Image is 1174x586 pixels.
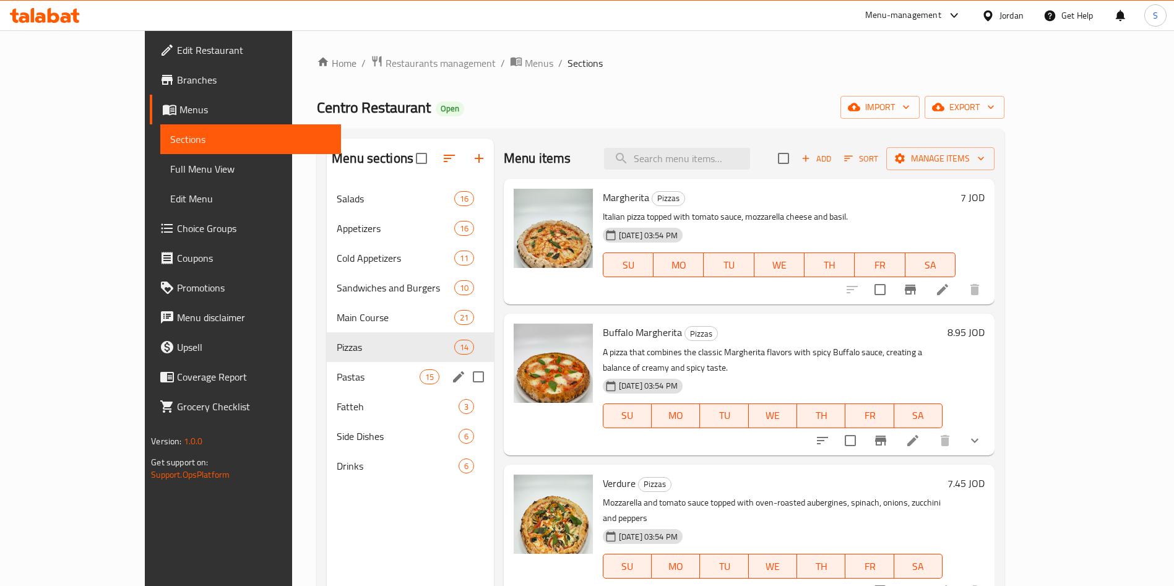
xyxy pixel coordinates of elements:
a: Menus [510,55,553,71]
span: Add item [796,149,836,168]
span: Sort [844,152,878,166]
div: Fatteh3 [327,392,494,421]
span: WE [754,558,792,575]
span: 6 [459,460,473,472]
div: Appetizers16 [327,213,494,243]
span: SU [608,558,647,575]
button: MO [652,554,700,579]
span: import [850,100,910,115]
button: Branch-specific-item [866,426,896,455]
button: export [925,96,1004,119]
span: 21 [455,312,473,324]
img: Buffalo Margherita [514,324,593,403]
div: Main Course21 [327,303,494,332]
span: Grocery Checklist [177,399,331,414]
button: Sort [841,149,881,168]
span: [DATE] 03:54 PM [614,230,683,241]
span: Pizzas [685,327,717,341]
span: SU [608,407,647,424]
button: WE [754,252,805,277]
button: FR [845,403,894,428]
a: Coverage Report [150,362,341,392]
button: edit [449,368,468,386]
span: Cold Appetizers [337,251,454,265]
button: FR [845,554,894,579]
a: Grocery Checklist [150,392,341,421]
span: 11 [455,252,473,264]
p: Italian pizza topped with tomato sauce, mozzarella cheese and basil. [603,209,956,225]
div: Salads16 [327,184,494,213]
span: Pastas [337,369,419,384]
span: Side Dishes [337,429,459,444]
div: Pastas15edit [327,362,494,392]
span: Add [800,152,833,166]
button: WE [749,554,797,579]
span: Edit Menu [170,191,331,206]
h2: Menu sections [332,149,413,168]
a: Full Menu View [160,154,341,184]
span: 1.0.0 [183,433,202,449]
h6: 7.45 JOD [947,475,985,492]
span: Restaurants management [386,56,496,71]
span: FR [860,256,900,274]
div: Side Dishes6 [327,421,494,451]
button: TU [700,554,748,579]
button: TH [797,403,845,428]
button: TH [805,252,855,277]
button: Manage items [886,147,995,170]
div: Pizzas14 [327,332,494,362]
div: Sandwiches and Burgers10 [327,273,494,303]
span: Open [436,103,464,114]
div: Main Course [337,310,454,325]
span: TH [802,407,840,424]
span: MO [658,256,699,274]
span: 6 [459,431,473,442]
span: Salads [337,191,454,206]
span: Select to update [837,428,863,454]
span: SA [899,558,938,575]
span: Get support on: [151,454,208,470]
div: Pizzas [684,326,718,341]
span: Promotions [177,280,331,295]
button: SA [894,554,943,579]
div: items [454,310,474,325]
span: Pizzas [337,340,454,355]
span: Full Menu View [170,162,331,176]
img: Verdure [514,475,593,554]
button: TU [704,252,754,277]
button: FR [855,252,905,277]
span: TH [809,256,850,274]
button: import [840,96,920,119]
div: Open [436,101,464,116]
span: Fatteh [337,399,459,414]
span: export [934,100,995,115]
div: items [454,221,474,236]
span: TH [802,558,840,575]
div: Jordan [999,9,1024,22]
div: Appetizers [337,221,454,236]
h2: Menu items [504,149,571,168]
button: show more [960,426,990,455]
span: Version: [151,433,181,449]
a: Support.OpsPlatform [151,467,230,483]
span: Select all sections [408,145,434,171]
a: Menu disclaimer [150,303,341,332]
span: Centro Restaurant [317,93,431,121]
div: items [454,191,474,206]
nav: Menu sections [327,179,494,486]
div: Sandwiches and Burgers [337,280,454,295]
span: 3 [459,401,473,413]
span: TU [705,407,743,424]
span: [DATE] 03:54 PM [614,531,683,543]
li: / [558,56,563,71]
span: Buffalo Margherita [603,323,682,342]
span: MO [657,407,695,424]
span: Drinks [337,459,459,473]
button: delete [930,426,960,455]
